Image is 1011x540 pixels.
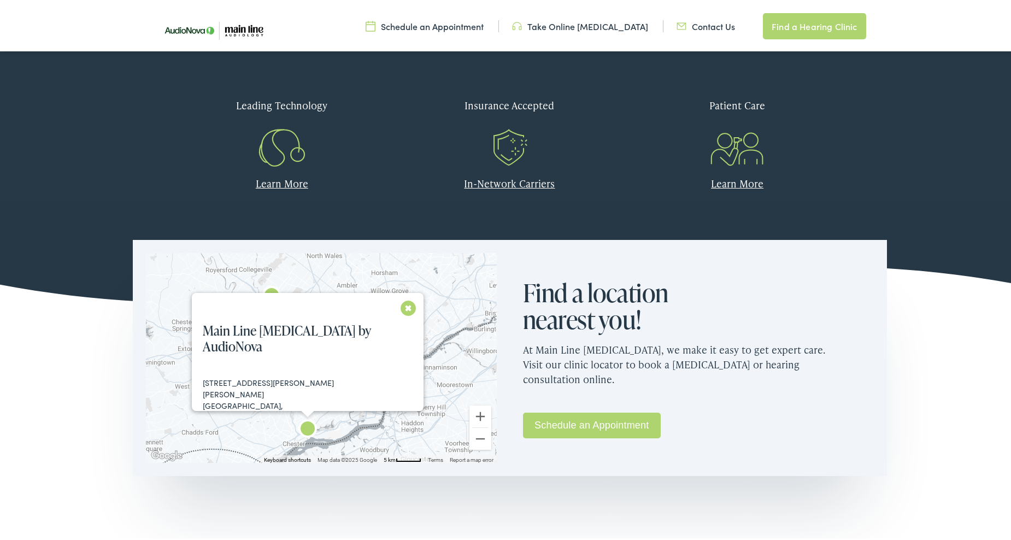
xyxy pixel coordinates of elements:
a: Schedule an Appointment [366,18,484,30]
div: [STREET_ADDRESS][PERSON_NAME] [203,374,334,386]
h2: Find a location nearest you! [523,277,698,331]
img: utility icon [366,18,375,30]
img: utility icon [677,18,686,30]
a: Leading Technology [177,87,388,152]
a: Terms (opens in new tab) [428,455,443,461]
a: Learn More [256,174,308,188]
a: Report a map error [450,455,493,461]
a: Learn More [711,174,763,188]
a: Contact Us [677,18,735,30]
h2: What makes us different [177,25,843,52]
button: Zoom in [469,403,491,425]
img: Google [149,447,185,461]
button: Zoom out [469,426,491,448]
button: Close [399,296,418,315]
div: Patient Care [632,87,843,119]
a: Find a Hearing Clinic [763,11,866,37]
div: Insurance Accepted [404,87,615,119]
span: 5 km [384,455,396,461]
a: Open this area in Google Maps (opens a new window) [149,447,185,461]
img: utility icon [512,18,522,30]
a: Schedule an Appointment [523,410,661,436]
div: Main Line Audiology by AudioNova [295,415,321,441]
button: Map Scale: 5 km per 43 pixels [380,453,425,461]
span: Map data ©2025 Google [318,455,377,461]
a: Main Line [MEDICAL_DATA] by AudioNova [203,319,371,353]
div: Main Line Audiology by AudioNova [258,281,285,308]
div: [PERSON_NAME][GEOGRAPHIC_DATA], [GEOGRAPHIC_DATA] 19078 [203,386,334,420]
p: At Main Line [MEDICAL_DATA], we make it easy to get expert care. Visit our clinic locator to book... [523,331,874,393]
a: Take Online [MEDICAL_DATA] [512,18,648,30]
a: Patient Care [632,87,843,152]
button: Keyboard shortcuts [264,454,311,462]
div: Leading Technology [177,87,388,119]
a: In-Network Carriers [464,174,555,188]
a: Insurance Accepted [404,87,615,152]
